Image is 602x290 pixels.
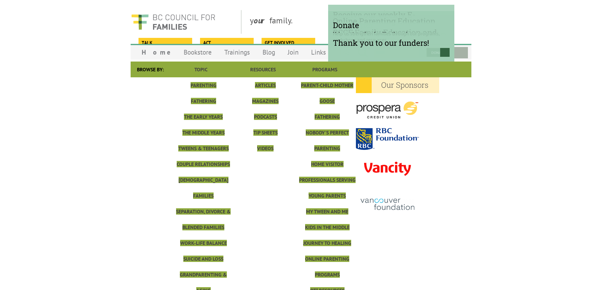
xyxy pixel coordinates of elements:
[182,129,225,136] a: The Middle Years
[218,45,256,60] a: Trainings
[311,161,344,167] a: Home Visitor
[184,114,223,120] a: The Early Years
[255,82,276,88] a: Articles
[281,45,305,60] a: Join
[135,45,177,60] a: Home
[305,224,350,230] a: Kids in the Middle
[256,45,281,60] a: Blog
[194,66,208,73] a: Topic
[254,114,277,120] a: Podcasts
[333,20,450,30] span: Donate
[177,161,230,167] a: Couple Relationships
[356,93,419,127] img: prospera-4.png
[315,114,340,120] a: Fathering
[254,15,269,26] strong: our
[176,208,231,230] a: Separation, Divorce & Blended Families
[177,45,218,60] a: Bookstore
[257,145,274,151] a: Videos
[180,240,227,246] a: Work-Life Balance
[299,177,356,199] a: Professionals Serving Young Parents
[306,129,349,151] a: Nobody's Perfect Parenting
[191,98,216,104] a: Fathering
[305,45,332,60] a: Links
[356,77,439,93] h2: Our Sponsors
[265,39,311,46] span: Get Involved
[333,9,450,30] span: Receive our weekly E-Newsletter
[200,38,253,47] a: Act Take a survey
[356,151,419,186] img: vancity-3.png
[305,256,349,278] a: Online Parenting Programs
[179,177,228,199] a: [DEMOGRAPHIC_DATA] Families
[303,240,351,246] a: Journey to Healing
[252,98,279,104] a: Magazines
[356,128,419,150] img: rbc.png
[142,39,188,46] span: Talk
[203,39,250,46] span: Act
[301,82,353,104] a: Parent-Child Mother Goose
[250,66,276,73] a: Resources
[191,82,216,88] a: Parenting
[253,129,278,136] a: Tip Sheets
[131,62,170,77] div: Browse By:
[178,145,229,151] a: Tweens & Teenagers
[183,256,223,262] a: Suicide and Loss
[139,38,191,47] a: Talk Share your story
[356,188,419,221] img: vancouver_foundation-2.png
[245,10,385,34] div: y family.
[333,38,450,48] span: Thank you to our funders!
[306,208,348,215] a: My Tween and Me
[312,66,337,73] a: Programs
[131,10,216,34] img: BC Council for FAMILIES
[262,38,314,47] a: Get Involved Make change happen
